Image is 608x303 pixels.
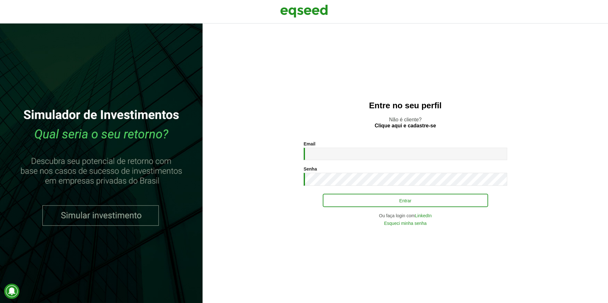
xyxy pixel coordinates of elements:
label: Email [304,142,315,146]
p: Não é cliente? [215,117,595,129]
div: Ou faça login com [304,213,507,218]
h2: Entre no seu perfil [215,101,595,110]
a: Clique aqui e cadastre-se [375,123,436,128]
button: Entrar [323,194,488,207]
label: Senha [304,167,317,171]
img: EqSeed Logo [280,3,328,19]
a: Esqueci minha senha [384,221,427,226]
a: LinkedIn [415,213,432,218]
